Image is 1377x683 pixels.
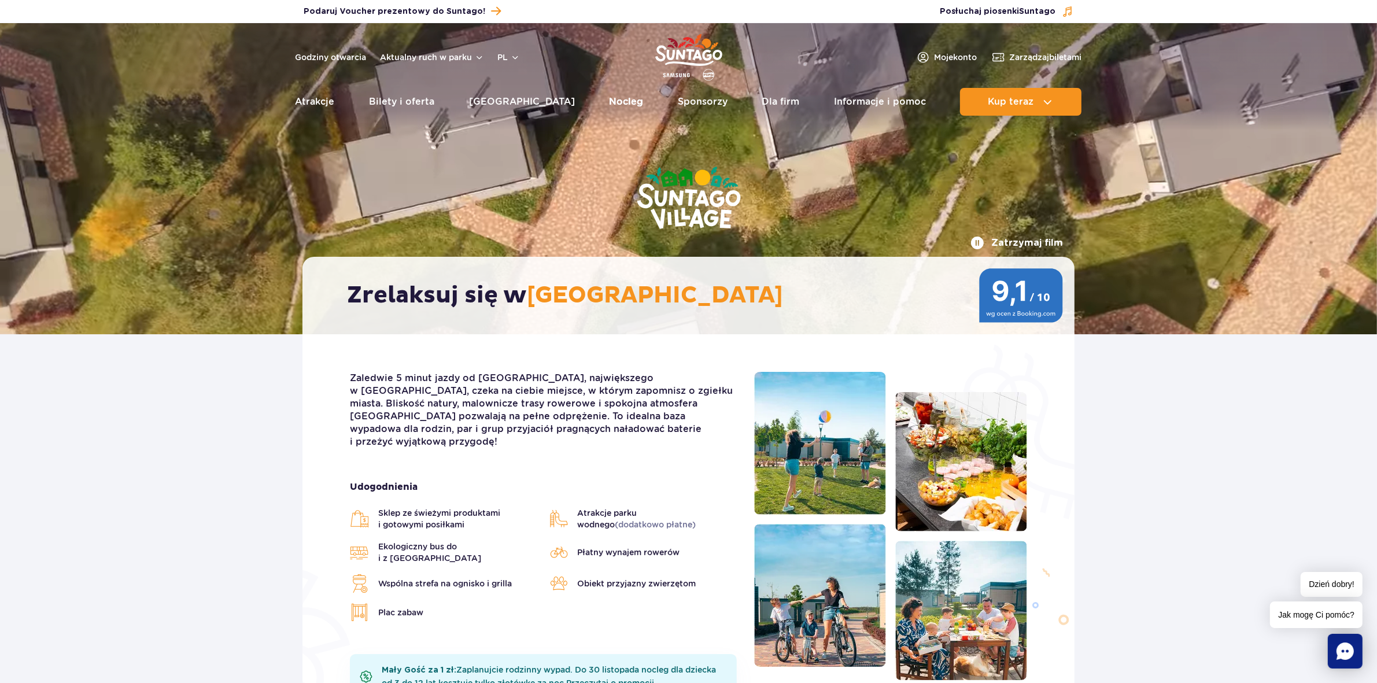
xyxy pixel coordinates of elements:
[916,50,977,64] a: Mojekonto
[960,88,1081,116] button: Kup teraz
[1270,601,1363,628] span: Jak mogę Ci pomóc?
[304,3,501,19] a: Podaruj Voucher prezentowy do Suntago!
[970,236,1063,250] button: Zatrzymaj film
[991,50,1082,64] a: Zarządzajbiletami
[350,372,737,448] p: Zaledwie 5 minut jazdy od [GEOGRAPHIC_DATA], największego w [GEOGRAPHIC_DATA], czeka na ciebie mi...
[469,88,575,116] a: [GEOGRAPHIC_DATA]
[350,481,737,493] strong: Udogodnienia
[940,6,1073,17] button: Posłuchaj piosenkiSuntago
[369,88,434,116] a: Bilety i oferta
[578,547,680,558] span: Płatny wynajem rowerów
[296,51,367,63] a: Godziny otwarcia
[378,507,538,530] span: Sklep ze świeżymi produktami i gotowymi posiłkami
[378,578,512,589] span: Wspólna strefa na ognisko i grilla
[678,88,728,116] a: Sponsorzy
[979,268,1063,323] img: 9,1/10 wg ocen z Booking.com
[578,507,737,530] span: Atrakcje parku wodnego
[590,121,787,276] img: Suntago Village
[347,281,1042,310] h2: Zrelaksuj się w
[296,88,335,116] a: Atrakcje
[1020,8,1056,16] span: Suntago
[762,88,799,116] a: Dla firm
[382,666,456,674] b: Mały Gość za 1 zł:
[940,6,1056,17] span: Posłuchaj piosenki
[609,88,643,116] a: Nocleg
[378,541,538,564] span: Ekologiczny bus do i z [GEOGRAPHIC_DATA]
[378,607,423,618] span: Plac zabaw
[1328,634,1363,669] div: Chat
[304,6,486,17] span: Podaruj Voucher prezentowy do Suntago!
[615,520,696,529] span: (dodatkowo płatne)
[935,51,977,63] span: Moje konto
[1301,572,1363,597] span: Dzień dobry!
[1010,51,1082,63] span: Zarządzaj biletami
[834,88,926,116] a: Informacje i pomoc
[381,53,484,62] button: Aktualny ruch w parku
[498,51,520,63] button: pl
[527,281,783,310] span: [GEOGRAPHIC_DATA]
[655,29,722,82] a: Park of Poland
[988,97,1033,107] span: Kup teraz
[578,578,696,589] span: Obiekt przyjazny zwierzętom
